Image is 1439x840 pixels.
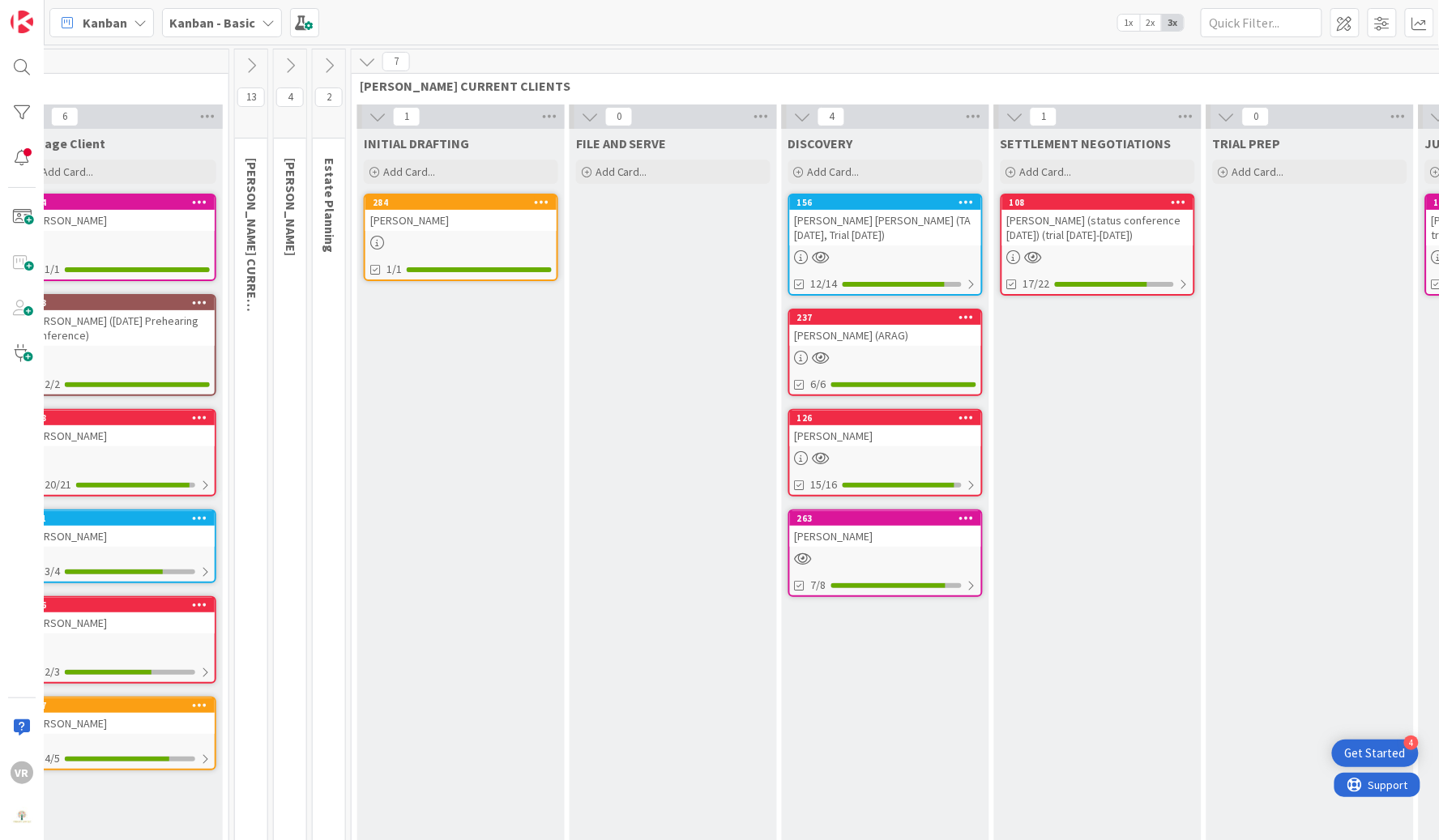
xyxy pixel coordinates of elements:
a: 281[PERSON_NAME]3/4 [22,510,216,583]
div: 188 [31,412,215,424]
span: FILE AND SERVE [576,135,667,151]
span: 3/4 [45,563,60,580]
span: 6/6 [811,376,826,393]
img: avatar [11,807,33,829]
span: 2/2 [45,376,60,393]
div: Open Get Started checklist, remaining modules: 4 [1332,740,1419,767]
a: 296[PERSON_NAME]2/3 [22,596,216,684]
span: 1 [1030,107,1057,126]
div: 284 [365,195,557,210]
div: [PERSON_NAME] [23,210,215,231]
a: 156[PERSON_NAME] [PERSON_NAME] (TA [DATE], Trial [DATE])12/14 [788,194,983,296]
span: KRISTI PROBATE [283,158,299,256]
span: 15/16 [811,476,838,493]
div: 108[PERSON_NAME] (status conference [DATE]) (trial [DATE]-[DATE]) [1002,195,1193,245]
a: 237[PERSON_NAME] (ARAG)6/6 [788,309,983,396]
span: 1/1 [386,261,402,278]
div: [PERSON_NAME] [PERSON_NAME] (TA [DATE], Trial [DATE]) [790,210,981,245]
span: 0 [1242,107,1270,126]
span: 1/1 [45,261,60,278]
span: 1x [1118,15,1140,31]
b: Kanban - Basic [169,15,255,31]
span: Kanban [83,13,127,32]
div: [PERSON_NAME] [790,526,981,547]
a: 126[PERSON_NAME]15/16 [788,409,983,497]
div: 156 [790,195,981,210]
div: 126[PERSON_NAME] [790,411,981,446]
div: [PERSON_NAME] (ARAG) [790,325,981,346]
a: 263[PERSON_NAME]7/8 [788,510,983,597]
span: 12/14 [811,275,838,292]
div: 296[PERSON_NAME] [23,598,215,633]
div: 296 [23,598,215,612]
span: Add Card... [383,164,435,179]
div: 303 [23,296,215,310]
div: 156 [797,197,981,208]
span: Support [34,2,74,22]
div: 188[PERSON_NAME] [23,411,215,446]
a: 224[PERSON_NAME]1/1 [22,194,216,281]
a: 284[PERSON_NAME]1/1 [364,194,558,281]
span: Add Card... [41,164,93,179]
div: 284[PERSON_NAME] [365,195,557,231]
div: 297[PERSON_NAME] [23,698,215,734]
span: 3x [1162,15,1184,31]
div: 4 [1404,736,1419,750]
div: 281 [31,513,215,524]
span: 7/8 [811,577,826,594]
span: SETTLEMENT NEGOTIATIONS [1001,135,1172,151]
div: [PERSON_NAME] ([DATE] Prehearing Conference) [23,310,215,346]
div: 224 [31,197,215,208]
div: 303 [31,297,215,309]
img: Visit kanbanzone.com [11,11,33,33]
span: 2 [315,87,343,107]
div: 284 [373,197,557,208]
div: [PERSON_NAME] [790,425,981,446]
div: 263[PERSON_NAME] [790,511,981,547]
a: 303[PERSON_NAME] ([DATE] Prehearing Conference)2/2 [22,294,216,396]
span: 2/3 [45,663,60,680]
span: 20/21 [45,476,71,493]
div: 237 [797,312,981,323]
div: [PERSON_NAME] (status conference [DATE]) (trial [DATE]-[DATE]) [1002,210,1193,245]
span: 17/22 [1023,275,1050,292]
div: 263 [797,513,981,524]
span: Add Card... [1232,164,1284,179]
span: Engage Client [22,135,105,151]
span: TRIAL PREP [1213,135,1281,151]
span: DISCOVERY [788,135,853,151]
div: 237[PERSON_NAME] (ARAG) [790,310,981,346]
div: 297 [23,698,215,713]
span: Add Card... [808,164,860,179]
span: 1 [393,107,421,126]
span: 2x [1140,15,1162,31]
div: 281 [23,511,215,526]
div: 126 [797,412,981,424]
div: 281[PERSON_NAME] [23,511,215,547]
div: 297 [31,700,215,711]
div: [PERSON_NAME] [365,210,557,231]
span: Estate Planning [322,158,338,253]
div: 108 [1002,195,1193,210]
span: INITIAL DRAFTING [364,135,469,151]
span: 4 [818,107,845,126]
div: 188 [23,411,215,425]
div: 156[PERSON_NAME] [PERSON_NAME] (TA [DATE], Trial [DATE]) [790,195,981,245]
span: Add Card... [596,164,647,179]
span: KRISTI CURRENT CLIENTS [244,158,260,369]
div: [PERSON_NAME] [23,425,215,446]
a: 297[PERSON_NAME]4/5 [22,697,216,770]
span: 7 [382,52,410,71]
div: VR [11,761,33,784]
div: 224[PERSON_NAME] [23,195,215,231]
a: 188[PERSON_NAME]20/21 [22,409,216,497]
span: 6 [51,107,79,126]
span: 0 [605,107,633,126]
a: 108[PERSON_NAME] (status conference [DATE]) (trial [DATE]-[DATE])17/22 [1001,194,1195,296]
div: 224 [23,195,215,210]
div: 303[PERSON_NAME] ([DATE] Prehearing Conference) [23,296,215,346]
div: 237 [790,310,981,325]
div: 126 [790,411,981,425]
div: 108 [1010,197,1193,208]
input: Quick Filter... [1201,8,1322,37]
